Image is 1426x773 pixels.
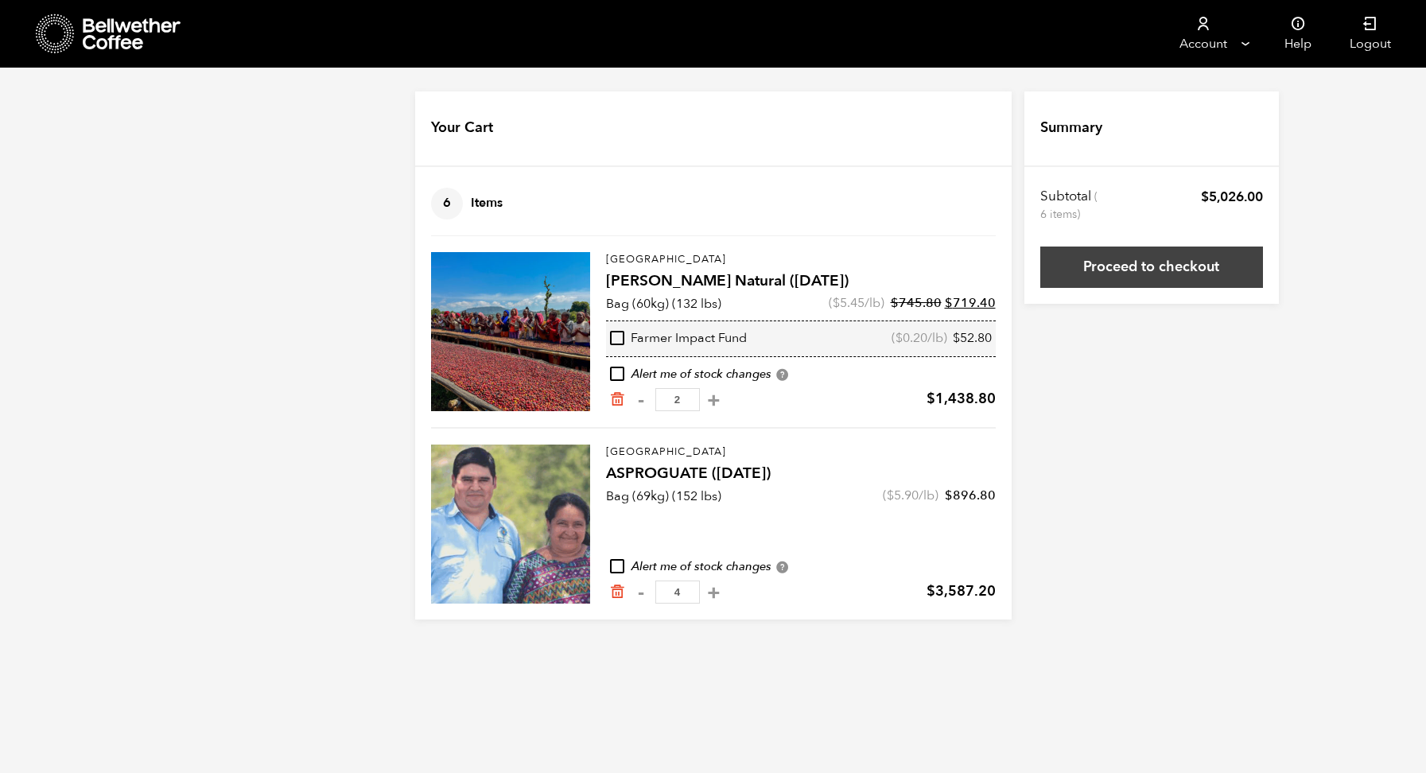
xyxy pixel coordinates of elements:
[927,581,935,601] span: $
[896,329,903,347] span: $
[631,585,651,600] button: -
[1040,118,1102,138] h4: Summary
[833,294,865,312] bdi: 5.45
[431,118,493,138] h4: Your Cart
[891,294,899,312] span: $
[655,388,700,411] input: Qty
[1201,188,1209,206] span: $
[927,389,996,409] bdi: 1,438.80
[945,487,953,504] span: $
[431,188,463,219] span: 6
[606,445,996,460] p: [GEOGRAPHIC_DATA]
[945,294,996,312] bdi: 719.40
[927,581,996,601] bdi: 3,587.20
[1040,247,1263,288] a: Proceed to checkout
[1201,188,1263,206] bdi: 5,026.00
[927,389,935,409] span: $
[655,581,700,604] input: Qty
[606,463,996,485] h4: ASPROGUATE ([DATE])
[631,392,651,408] button: -
[704,392,724,408] button: +
[606,487,721,506] p: Bag (69kg) (152 lbs)
[610,330,747,348] div: Farmer Impact Fund
[833,294,840,312] span: $
[892,330,947,348] span: ( /lb)
[606,294,721,313] p: Bag (60kg) (132 lbs)
[887,487,919,504] bdi: 5.90
[953,329,992,347] bdi: 52.80
[606,252,996,268] p: [GEOGRAPHIC_DATA]
[953,329,960,347] span: $
[896,329,927,347] bdi: 0.20
[606,558,996,576] div: Alert me of stock changes
[609,584,625,600] a: Remove from cart
[704,585,724,600] button: +
[609,391,625,408] a: Remove from cart
[1040,188,1100,223] th: Subtotal
[606,366,996,383] div: Alert me of stock changes
[883,487,938,504] span: ( /lb)
[829,294,884,312] span: ( /lb)
[887,487,894,504] span: $
[945,487,996,504] bdi: 896.80
[606,270,996,293] h4: [PERSON_NAME] Natural ([DATE])
[891,294,942,312] bdi: 745.80
[431,188,503,219] h4: Items
[945,294,953,312] span: $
